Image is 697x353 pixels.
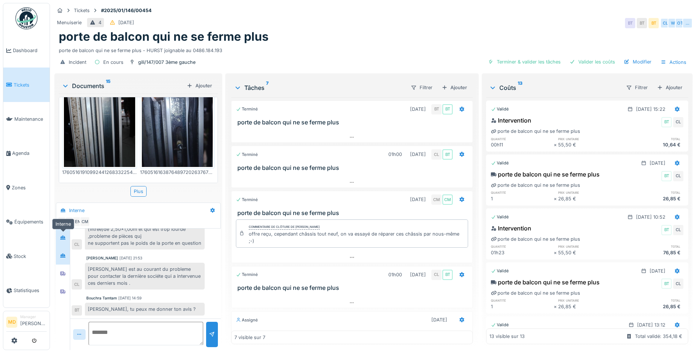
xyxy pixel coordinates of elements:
[558,303,621,310] div: 26,85 €
[410,106,426,113] div: [DATE]
[14,253,47,260] span: Stock
[558,298,621,303] h6: prix unitaire
[673,171,683,181] div: CL
[388,151,402,158] div: 01h00
[410,196,426,203] div: [DATE]
[85,303,205,316] div: [PERSON_NAME], tu peux me donner ton avis ?
[106,81,111,90] sup: 15
[491,106,509,112] div: Validé
[236,272,258,278] div: Terminé
[72,305,82,316] div: BT
[236,317,258,323] div: Assigné
[650,268,665,274] div: [DATE]
[86,255,118,261] div: [PERSON_NAME]
[491,268,509,274] div: Validé
[442,270,453,280] div: BT
[491,182,580,189] div: porte de balcon qui ne se ferme plus
[236,152,258,158] div: Terminé
[3,33,50,68] a: Dashboard
[3,136,50,170] a: Agenda
[86,295,117,301] div: Bouchra Tamtam
[6,317,17,328] li: MD
[558,249,621,256] div: 55,50 €
[431,104,442,114] div: BT
[12,150,47,157] span: Agenda
[3,102,50,136] a: Maintenance
[236,197,258,203] div: Terminé
[621,190,683,195] h6: total
[72,279,82,290] div: CL
[130,186,147,197] div: Plus
[657,57,690,68] div: Actions
[491,278,600,287] div: porte de balcon qui ne se ferme plus
[12,184,47,191] span: Zones
[491,195,553,202] div: 1
[234,83,405,92] div: Tâches
[636,106,665,113] div: [DATE] 15:22
[558,195,621,202] div: 26,85 €
[59,30,269,44] h1: porte de balcon qui ne se ferme plus
[442,194,453,205] div: CM
[14,81,47,88] span: Tickets
[431,316,447,323] div: [DATE]
[3,273,50,307] a: Statistiques
[52,219,74,229] div: Interne
[431,194,442,205] div: CM
[237,284,470,291] h3: porte de balcon qui ne se ferme plus
[491,160,509,166] div: Validé
[237,210,470,216] h3: porte de balcon qui ne se ferme plus
[103,59,123,66] div: En cours
[140,169,215,176] div: 17605161638764897202637670449301.jpg
[491,290,580,296] div: porte de balcon qui ne se ferme plus
[489,333,525,340] div: 13 visible sur 13
[249,230,465,244] div: offre reçu, cependant châssis tout neuf, on va essayé de réparer ces châssis par nous-même ;-)
[442,149,453,160] div: BT
[661,171,672,181] div: BT
[65,216,75,227] div: CL
[410,271,426,278] div: [DATE]
[266,83,269,92] sup: 7
[85,263,205,290] div: [PERSON_NAME] est au courant du probleme pour contacter la dernière sociéte qui a intervenue ces ...
[491,141,553,148] div: 00h11
[623,82,651,93] div: Filtrer
[637,321,665,328] div: [DATE] 13:12
[660,18,671,28] div: CL
[636,214,665,221] div: [DATE] 10:52
[184,81,215,91] div: Ajouter
[15,7,37,29] img: Badge_color-CXgf-gQk.svg
[673,225,683,235] div: CL
[491,116,531,125] div: Intervention
[64,72,135,167] img: wkgre7xan97b4r34wz75fhl4texv
[554,249,558,256] div: ×
[119,255,142,261] div: [DATE] 21:53
[491,170,600,179] div: porte de balcon qui ne se ferme plus
[3,239,50,273] a: Stock
[635,333,682,340] div: Total validé: 354,18 €
[69,59,86,66] div: Incident
[14,218,47,225] span: Équipements
[3,205,50,239] a: Équipements
[236,106,258,112] div: Terminé
[237,330,470,337] h3: porte de balcon qui ne se ferme plus
[62,81,184,90] div: Documents
[621,195,683,202] div: 26,85 €
[234,334,265,341] div: 7 visible sur 7
[491,322,509,328] div: Validé
[72,239,82,250] div: CL
[649,18,659,28] div: BT
[621,244,683,249] h6: total
[558,190,621,195] h6: prix unitaire
[118,295,141,301] div: [DATE] 14:59
[668,18,678,28] div: W
[682,18,693,28] div: …
[407,82,436,93] div: Filtrer
[491,244,553,249] h6: quantité
[98,19,101,26] div: 4
[20,314,47,330] li: [PERSON_NAME]
[491,303,553,310] div: 1
[20,314,47,320] div: Manager
[14,116,47,123] span: Maintenance
[554,303,558,310] div: ×
[621,298,683,303] h6: total
[621,137,683,141] h6: total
